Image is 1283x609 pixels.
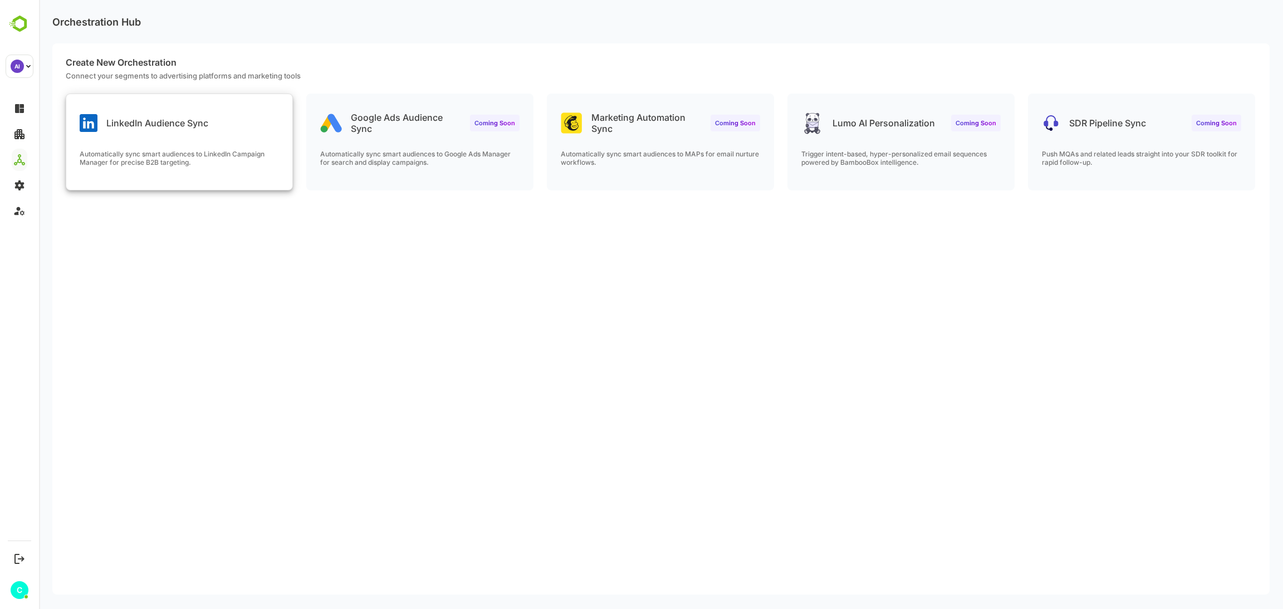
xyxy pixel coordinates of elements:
[11,60,24,73] div: AI
[917,119,957,127] span: Coming Soon
[281,150,481,166] p: Automatically sync smart audiences to Google Ads Manager for search and display campaigns.
[1003,150,1202,166] p: Push MQAs and related leads straight into your SDR toolkit for rapid follow-up.
[552,112,663,134] p: Marketing Automation Sync
[27,71,1231,80] p: Connect your segments to advertising platforms and marketing tools
[676,119,717,127] span: Coming Soon
[1157,119,1198,127] span: Coming Soon
[13,16,102,28] p: Orchestration Hub
[11,581,28,599] div: C
[27,57,1231,68] p: Create New Orchestration
[522,150,721,166] p: Automatically sync smart audiences to MAPs for email nurture workflows.
[6,13,34,35] img: BambooboxLogoMark.f1c84d78b4c51b1a7b5f700c9845e183.svg
[67,117,169,129] p: LinkedIn Audience Sync
[12,551,27,566] button: Logout
[312,112,422,134] p: Google Ads Audience Sync
[1030,117,1107,129] p: SDR Pipeline Sync
[435,119,476,127] span: Coming Soon
[41,150,240,166] p: Automatically sync smart audiences to LinkedIn Campaign Manager for precise B2B targeting.
[762,150,962,166] p: Trigger intent-based, hyper-personalized email sequences powered by BambooBox intelligence.
[794,117,896,129] p: Lumo AI Personalization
